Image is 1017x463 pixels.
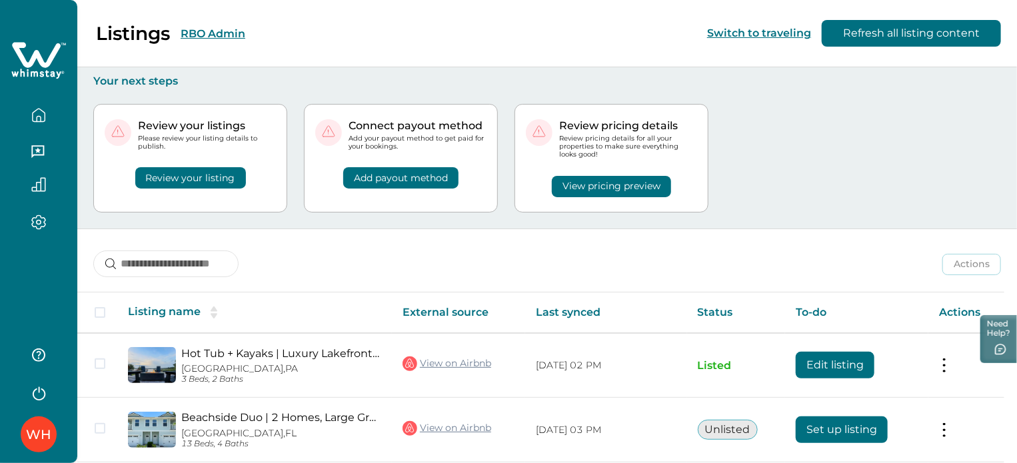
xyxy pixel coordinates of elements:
[181,439,381,449] p: 13 Beds, 4 Baths
[525,292,686,333] th: Last synced
[698,420,758,440] button: Unlisted
[138,135,276,151] p: Please review your listing details to publish.
[201,306,227,319] button: sorting
[93,75,1001,88] p: Your next steps
[928,292,1004,333] th: Actions
[181,374,381,384] p: 3 Beds, 2 Baths
[181,411,381,424] a: Beachside Duo | 2 Homes, Large Groups, Pets OK!
[138,119,276,133] p: Review your listings
[536,359,676,372] p: [DATE] 02 PM
[403,355,491,372] a: View on Airbnb
[687,292,786,333] th: Status
[796,352,874,378] button: Edit listing
[128,347,176,383] img: propertyImage_Hot Tub + Kayaks | Luxury Lakefront Escape
[403,420,491,437] a: View on Airbnb
[785,292,928,333] th: To-do
[552,176,671,197] button: View pricing preview
[822,20,1001,47] button: Refresh all listing content
[559,135,697,159] p: Review pricing details for all your properties to make sure everything looks good!
[536,424,676,437] p: [DATE] 03 PM
[707,27,811,39] button: Switch to traveling
[698,359,775,372] p: Listed
[181,363,381,374] p: [GEOGRAPHIC_DATA], PA
[181,428,381,439] p: [GEOGRAPHIC_DATA], FL
[942,254,1001,275] button: Actions
[96,22,170,45] p: Listings
[349,119,487,133] p: Connect payout method
[181,347,381,360] a: Hot Tub + Kayaks | Luxury Lakefront Escape
[559,119,697,133] p: Review pricing details
[392,292,525,333] th: External source
[128,412,176,448] img: propertyImage_Beachside Duo | 2 Homes, Large Groups, Pets OK!
[349,135,487,151] p: Add your payout method to get paid for your bookings.
[343,167,459,189] button: Add payout method
[181,27,245,40] button: RBO Admin
[117,292,392,333] th: Listing name
[26,418,51,450] div: Whimstay Host
[796,416,888,443] button: Set up listing
[135,167,246,189] button: Review your listing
